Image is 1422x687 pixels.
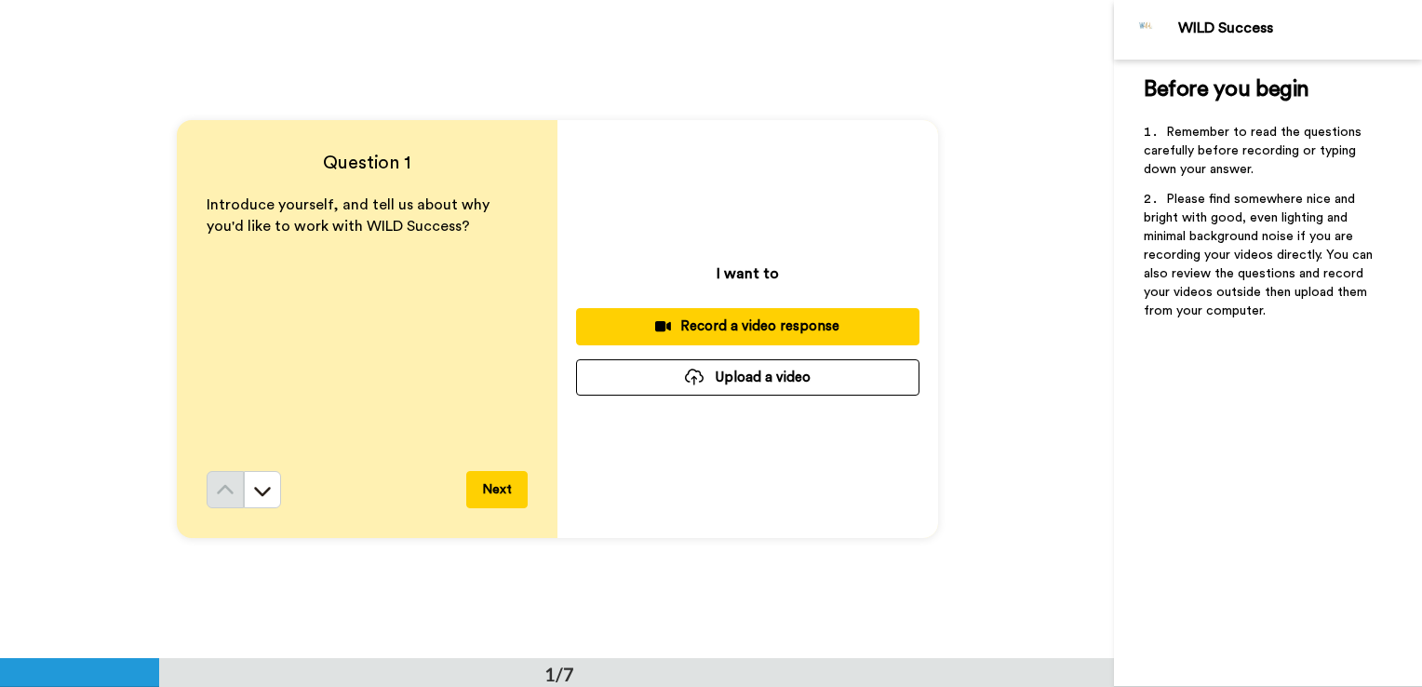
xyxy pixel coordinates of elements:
[576,308,919,344] button: Record a video response
[717,263,779,285] p: I want to
[1124,7,1169,52] img: Profile Image
[1144,126,1365,176] span: Remember to read the questions carefully before recording or typing down your answer.
[591,317,905,336] div: Record a video response
[207,197,493,234] span: Introduce yourself, and tell us about why you'd like to work with WILD Success?
[576,359,919,396] button: Upload a video
[1178,20,1421,37] div: WILD Success
[1144,78,1308,101] span: Before you begin
[515,661,604,687] div: 1/7
[1144,193,1376,317] span: Please find somewhere nice and bright with good, even lighting and minimal background noise if yo...
[466,471,528,508] button: Next
[207,150,528,176] h4: Question 1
